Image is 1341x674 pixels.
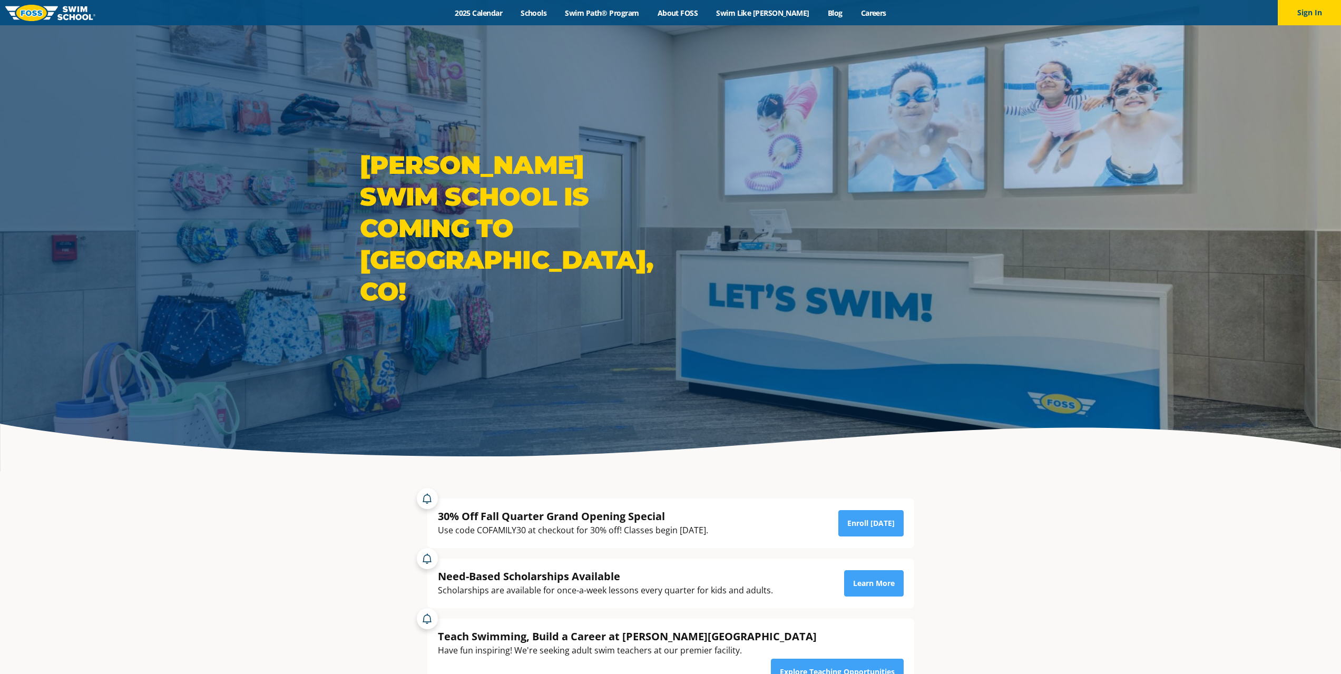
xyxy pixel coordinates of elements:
[556,8,648,18] a: Swim Path® Program
[707,8,819,18] a: Swim Like [PERSON_NAME]
[438,629,817,643] div: Teach Swimming, Build a Career at [PERSON_NAME][GEOGRAPHIC_DATA]
[851,8,895,18] a: Careers
[438,523,708,538] div: Use code COFAMILY30 at checkout for 30% off! Classes begin [DATE].
[438,509,708,523] div: 30% Off Fall Quarter Grand Opening Special
[648,8,707,18] a: About FOSS
[446,8,512,18] a: 2025 Calendar
[512,8,556,18] a: Schools
[438,569,773,583] div: Need-Based Scholarships Available
[5,5,95,21] img: FOSS Swim School Logo
[838,510,904,536] a: Enroll [DATE]
[818,8,851,18] a: Blog
[438,583,773,598] div: Scholarships are available for once-a-week lessons every quarter for kids and adults.
[360,149,665,307] h1: [PERSON_NAME] Swim School is coming to [GEOGRAPHIC_DATA], CO!
[438,643,817,658] div: Have fun inspiring! We're seeking adult swim teachers at our premier facility.
[844,570,904,597] a: Learn More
